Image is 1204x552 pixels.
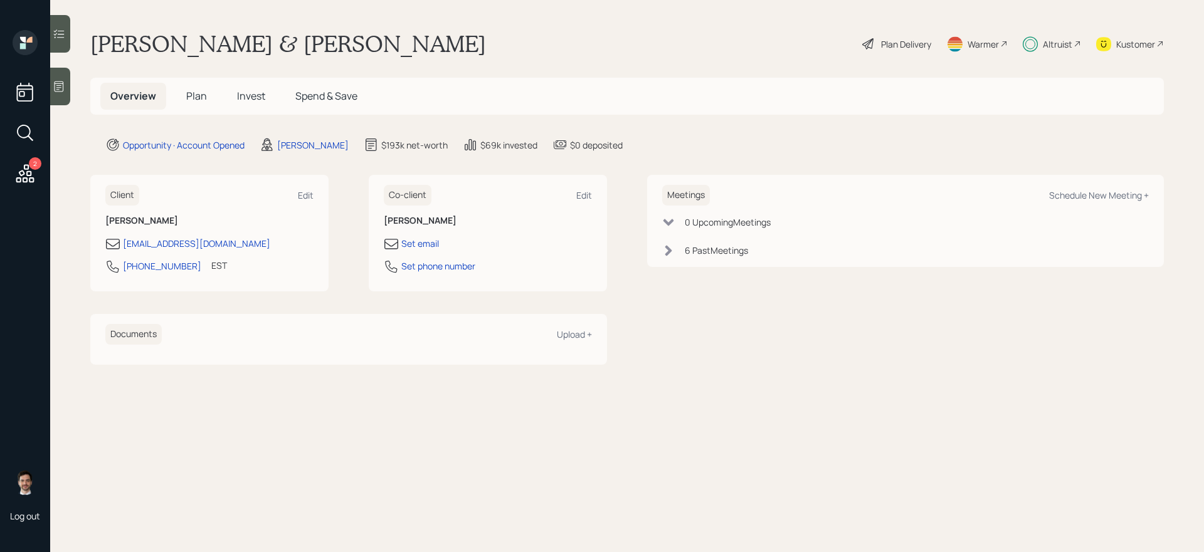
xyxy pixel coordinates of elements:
[384,185,431,206] h6: Co-client
[105,185,139,206] h6: Client
[570,138,623,152] div: $0 deposited
[123,237,270,250] div: [EMAIL_ADDRESS][DOMAIN_NAME]
[29,157,41,170] div: 2
[881,38,931,51] div: Plan Delivery
[401,237,439,250] div: Set email
[401,259,475,273] div: Set phone number
[968,38,999,51] div: Warmer
[1043,38,1072,51] div: Altruist
[277,138,349,152] div: [PERSON_NAME]
[557,328,592,340] div: Upload +
[685,216,771,229] div: 0 Upcoming Meeting s
[186,89,207,103] span: Plan
[480,138,537,152] div: $69k invested
[237,89,265,103] span: Invest
[110,89,156,103] span: Overview
[298,189,314,201] div: Edit
[90,30,486,58] h1: [PERSON_NAME] & [PERSON_NAME]
[381,138,448,152] div: $193k net-worth
[295,89,357,103] span: Spend & Save
[1116,38,1155,51] div: Kustomer
[576,189,592,201] div: Edit
[211,259,227,272] div: EST
[13,470,38,495] img: jonah-coleman-headshot.png
[10,510,40,522] div: Log out
[685,244,748,257] div: 6 Past Meeting s
[105,324,162,345] h6: Documents
[662,185,710,206] h6: Meetings
[123,138,245,152] div: Opportunity · Account Opened
[105,216,314,226] h6: [PERSON_NAME]
[123,259,201,273] div: [PHONE_NUMBER]
[384,216,592,226] h6: [PERSON_NAME]
[1049,189,1149,201] div: Schedule New Meeting +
